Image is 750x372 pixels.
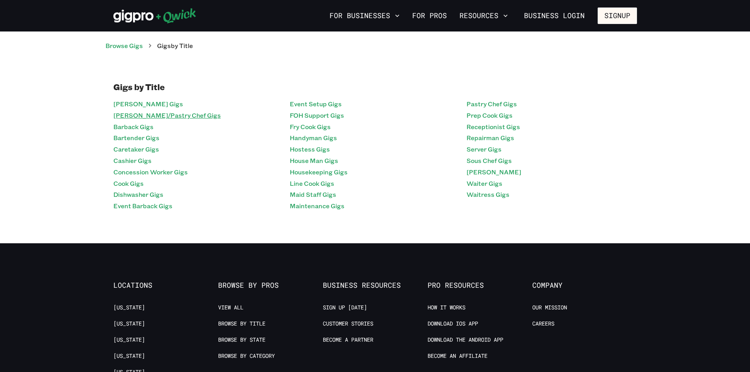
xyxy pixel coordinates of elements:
a: Barback Gigs [113,121,154,133]
a: For Pros [409,9,450,22]
a: Hostess Gigs [290,144,330,155]
a: View All [218,304,243,311]
a: Our Mission [532,304,567,311]
h1: Gigs by Title [113,82,637,92]
a: Waitress Gigs [467,189,509,200]
a: Browse by Category [218,352,275,360]
a: Careers [532,320,554,328]
a: [US_STATE] [113,352,145,360]
nav: breadcrumb [106,41,645,50]
span: Pro Resources [428,281,532,290]
a: Become an Affiliate [428,352,487,360]
a: Sous Chef Gigs [467,155,512,167]
img: Qwick [113,8,196,24]
a: Line Cook Gigs [290,178,334,189]
a: [US_STATE] [113,336,145,344]
a: Cashier Gigs [113,155,152,167]
span: Browse by Pros [218,281,323,290]
p: Gigs by Title [157,41,193,50]
a: Browse by State [218,336,265,344]
a: Browse Gigs [106,41,143,50]
a: Caretaker Gigs [113,144,159,155]
a: Become a Partner [323,336,373,344]
a: Cook Gigs [113,178,144,189]
a: Receptionist Gigs [467,121,520,133]
a: Fry Cook Gigs [290,121,331,133]
a: Event Setup Gigs [290,98,342,110]
a: Repairman Gigs [467,132,514,144]
a: [PERSON_NAME] [467,167,521,178]
a: Concession Worker Gigs [113,167,188,178]
a: Sign up [DATE] [323,304,367,311]
button: Resources [456,9,511,22]
a: Maid Staff Gigs [290,189,336,200]
a: Customer stories [323,320,373,328]
a: Server Gigs [467,144,502,155]
a: FOH Support Gigs [290,110,344,121]
span: Locations [113,281,218,290]
a: [PERSON_NAME]/Pastry Chef Gigs [113,110,221,121]
a: Dishwasher Gigs [113,189,163,200]
a: [PERSON_NAME] Gigs [113,98,183,110]
a: Event Barback Gigs [113,200,172,212]
button: Signup [598,7,637,24]
button: For Businesses [326,9,403,22]
a: Browse by Title [218,320,265,328]
a: Pastry Chef Gigs [467,98,517,110]
a: How it Works [428,304,465,311]
iframe: Netlify Drawer [222,353,529,372]
a: Housekeeping Gigs [290,167,348,178]
a: Business Login [517,7,591,24]
a: House Man Gigs [290,155,338,167]
span: Business Resources [323,281,428,290]
a: Waiter Gigs [467,178,502,189]
a: Download IOS App [428,320,478,328]
span: Company [532,281,637,290]
a: Handyman Gigs [290,132,337,144]
a: Prep Cook Gigs [467,110,513,121]
a: [US_STATE] [113,304,145,311]
a: Bartender Gigs [113,132,159,144]
a: Download the Android App [428,336,503,344]
a: Maintenance Gigs [290,200,344,212]
a: [US_STATE] [113,320,145,328]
